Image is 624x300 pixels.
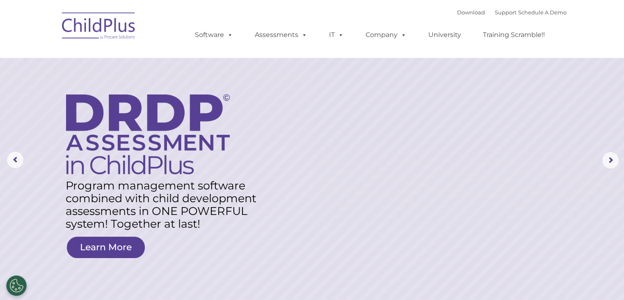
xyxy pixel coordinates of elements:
[495,9,517,16] a: Support
[247,27,315,43] a: Assessments
[114,54,139,60] span: Last name
[475,27,553,43] a: Training Scramble!!
[114,88,149,94] span: Phone number
[518,9,567,16] a: Schedule A Demo
[6,275,27,296] button: Cookies Settings
[321,27,352,43] a: IT
[66,179,265,230] rs-layer: Program management software combined with child development assessments in ONE POWERFUL system! T...
[67,237,145,258] a: Learn More
[490,211,624,300] iframe: Chat Widget
[457,9,567,16] font: |
[66,94,230,174] img: DRDP Assessment in ChildPlus
[357,27,415,43] a: Company
[58,7,140,48] img: ChildPlus by Procare Solutions
[187,27,241,43] a: Software
[457,9,485,16] a: Download
[420,27,469,43] a: University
